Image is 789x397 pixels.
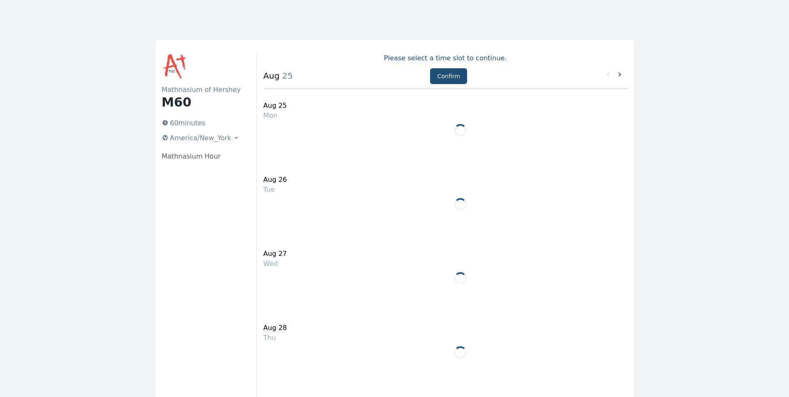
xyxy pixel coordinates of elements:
[162,151,243,161] p: Mathnasium Hour
[263,333,287,343] div: Thu
[263,71,279,81] strong: Aug
[279,71,293,81] span: 25
[158,117,243,130] p: 60 minutes
[263,53,627,63] p: Please select a time slot to continue.
[263,101,287,111] div: Aug 25
[263,259,287,269] div: Wed
[162,85,243,95] h2: Mathnasium of Hershey
[263,185,287,195] div: Tue
[263,111,287,121] div: Mon
[430,68,467,84] button: Confirm
[263,323,287,333] div: Aug 28
[263,249,287,259] div: Aug 27
[263,175,287,185] div: Aug 26
[158,132,243,145] button: America/New_York
[162,95,243,110] h1: M60
[162,53,188,80] img: Mathnasium of Hershey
